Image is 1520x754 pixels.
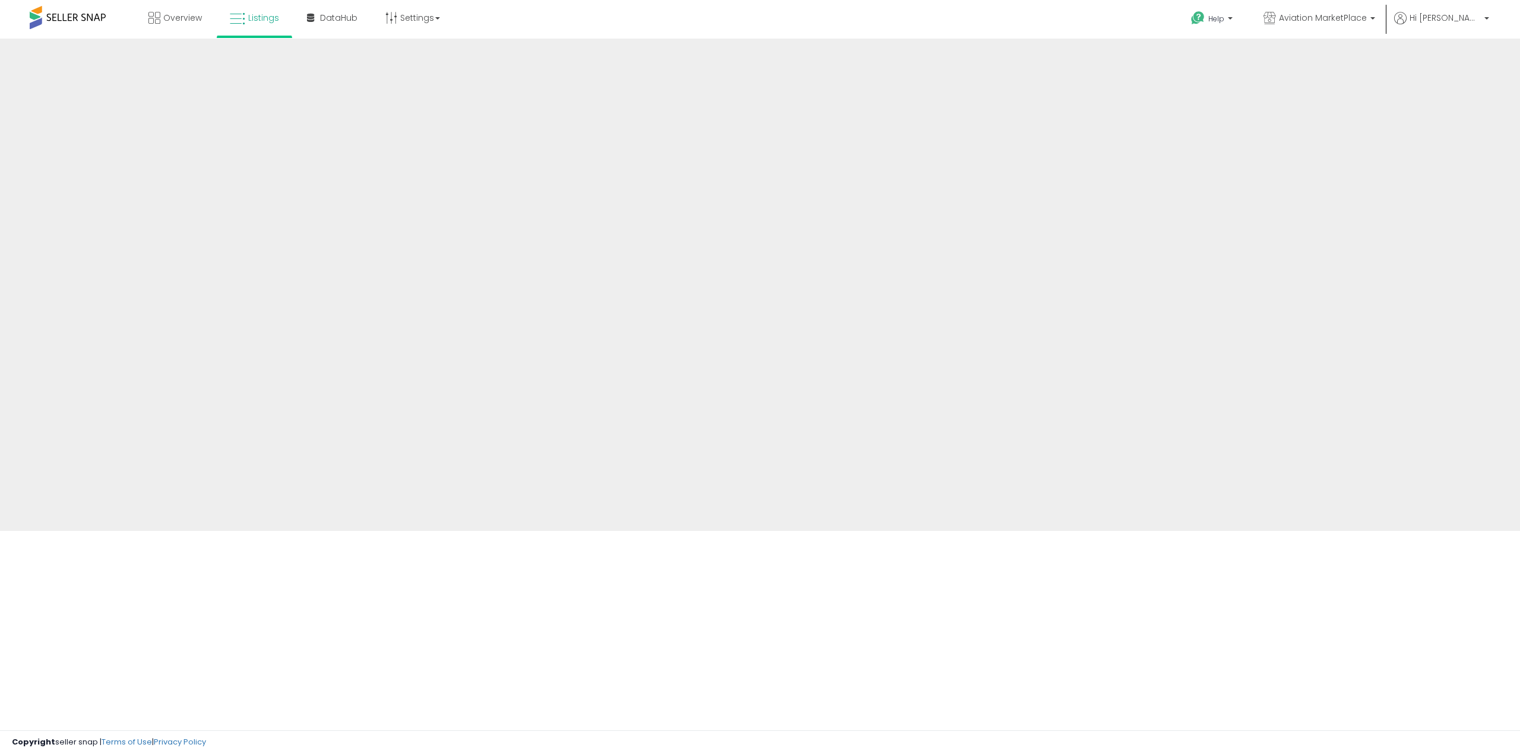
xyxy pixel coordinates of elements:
span: Hi [PERSON_NAME] [1410,12,1481,24]
span: DataHub [320,12,357,24]
span: Help [1208,14,1224,24]
a: Hi [PERSON_NAME] [1394,12,1489,39]
span: Listings [248,12,279,24]
span: Overview [163,12,202,24]
span: Aviation MarketPlace [1279,12,1367,24]
i: Get Help [1190,11,1205,26]
a: Help [1182,2,1244,39]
